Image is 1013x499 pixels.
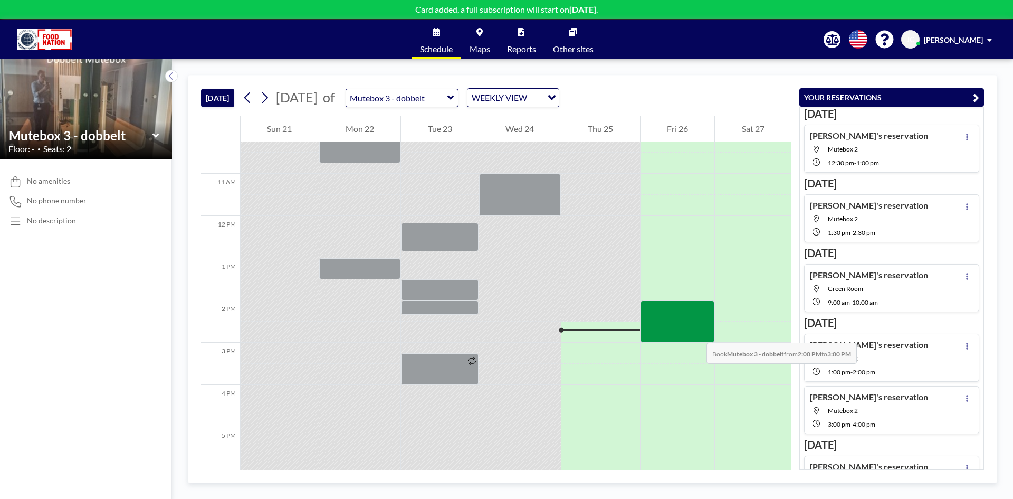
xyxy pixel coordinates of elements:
b: [DATE] [569,4,596,14]
span: Mutebox 2 [828,145,858,153]
span: Mutebox 2 [828,407,858,415]
span: - [854,159,856,167]
div: Mon 22 [319,116,401,142]
span: 2:00 PM [853,368,875,376]
span: 12:30 PM [828,159,854,167]
span: Seats: 2 [43,144,71,154]
span: - [850,368,853,376]
b: Mutebox 3 - dobbelt [727,350,784,358]
input: Mutebox 3 - dobbelt [346,89,447,107]
button: [DATE] [201,89,234,107]
input: Mutebox 3 - dobbelt [9,128,152,143]
div: Sat 27 [715,116,791,142]
h3: [DATE] [804,107,979,120]
div: No description [27,216,76,225]
span: - [850,229,853,237]
span: 2:30 PM [853,229,875,237]
a: Reports [499,20,544,59]
h4: [PERSON_NAME]'s reservation [810,340,928,350]
h4: [PERSON_NAME]'s reservation [810,130,928,141]
span: Schedule [420,45,453,53]
span: - [850,420,853,428]
span: Other sites [553,45,594,53]
img: organization-logo [17,29,72,50]
span: [DATE] [276,89,318,105]
span: WEEKLY VIEW [470,91,529,105]
span: 1:00 PM [856,159,879,167]
span: of [323,89,335,106]
b: 2:00 PM [798,350,821,358]
div: Search for option [467,89,559,107]
span: • [37,146,41,153]
h3: [DATE] [804,316,979,329]
span: Maps [470,45,490,53]
b: 3:00 PM [827,350,851,358]
span: Mutebox 2 [828,215,858,223]
div: Thu 25 [561,116,640,142]
button: YOUR RESERVATIONS [799,88,984,107]
h3: [DATE] [804,438,979,451]
h4: [PERSON_NAME]'s reservation [810,462,928,472]
span: [PERSON_NAME] [924,35,983,44]
span: No amenities [27,176,70,186]
h4: [PERSON_NAME]'s reservation [810,200,928,211]
h4: [PERSON_NAME]'s reservation [810,270,928,280]
span: 9:00 AM [828,298,850,306]
span: Book from to [706,343,857,364]
div: Wed 24 [479,116,561,142]
span: 1:00 PM [828,368,850,376]
h4: [PERSON_NAME]'s reservation [810,392,928,402]
div: 4 PM [201,385,240,427]
span: 4:00 PM [853,420,875,428]
a: Other sites [544,20,602,59]
div: Tue 23 [401,116,479,142]
span: Green Room [828,285,863,293]
div: 5 PM [201,427,240,469]
div: 3 PM [201,343,240,385]
a: Schedule [412,20,461,59]
h3: [DATE] [804,177,979,190]
div: 11 AM [201,174,240,216]
div: Fri 26 [641,116,715,142]
span: 10:00 AM [852,298,878,306]
div: Sun 21 [241,116,319,142]
div: 1 PM [201,258,240,300]
h3: [DATE] [804,247,979,260]
span: JC [906,35,914,44]
input: Search for option [530,91,541,105]
div: 10 AM [201,131,240,174]
div: 2 PM [201,300,240,343]
a: Maps [461,20,499,59]
span: 1:30 PM [828,229,850,237]
div: 12 PM [201,216,240,258]
span: Floor: - [8,144,35,154]
span: 3:00 PM [828,420,850,428]
span: No phone number [27,196,87,205]
span: Reports [507,45,536,53]
span: - [850,298,852,306]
